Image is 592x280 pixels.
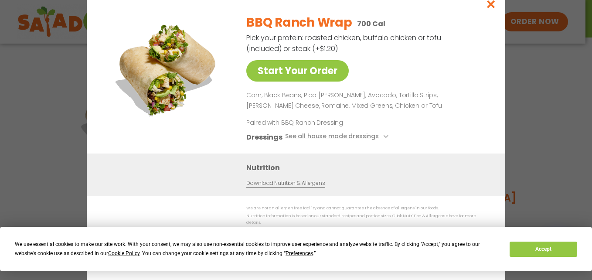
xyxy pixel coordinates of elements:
p: Corn, Black Beans, Pico [PERSON_NAME], Avocado, Tortilla Strips, [PERSON_NAME] Cheese, Romaine, M... [246,90,484,111]
p: Pick your protein: roasted chicken, buffalo chicken or tofu (included) or steak (+$1.20) [246,32,442,54]
div: We use essential cookies to make our site work. With your consent, we may also use non-essential ... [15,240,499,258]
h3: Dressings [246,132,282,143]
img: Featured product photo for BBQ Ranch Wrap [106,7,228,129]
h3: Nutrition [246,162,492,173]
button: Accept [510,242,577,257]
span: Cookie Policy [108,250,139,256]
button: See all house made dressings [285,132,391,143]
p: 700 Cal [357,18,385,29]
h2: BBQ Ranch Wrap [246,14,352,32]
span: Preferences [286,250,313,256]
a: Download Nutrition & Allergens [246,179,325,188]
p: We are not an allergen free facility and cannot guarantee the absence of allergens in our foods. [246,205,488,212]
a: Start Your Order [246,60,349,82]
p: Nutrition information is based on our standard recipes and portion sizes. Click Nutrition & Aller... [246,213,488,226]
p: Paired with BBQ Ranch Dressing [246,118,408,127]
